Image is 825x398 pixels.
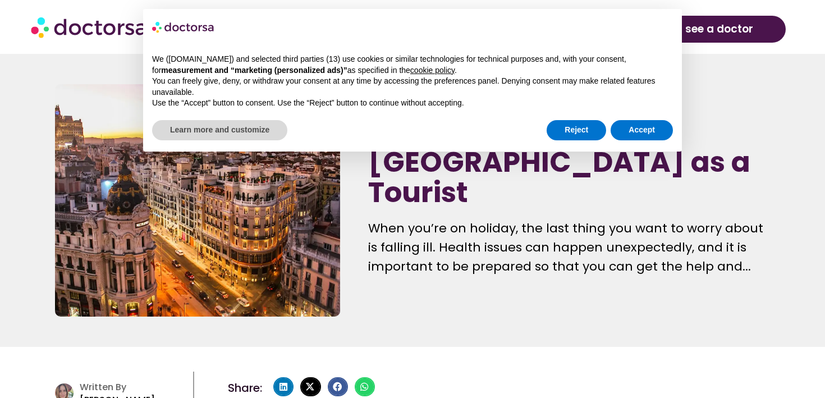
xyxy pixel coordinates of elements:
[368,219,770,276] p: When you’re on holiday, the last thing you want to worry about is falling ill. Health issues can ...
[152,120,287,140] button: Learn more and customize
[152,18,215,36] img: logo
[273,377,294,396] div: Share on linkedin
[685,20,753,38] span: see a doctor
[611,120,673,140] button: Accept
[547,120,606,140] button: Reject
[228,382,262,394] h4: Share:
[328,377,348,396] div: Share on facebook
[368,117,770,208] h1: Seeing a Doctor in [GEOGRAPHIC_DATA] as a Tourist
[152,54,673,76] p: We ([DOMAIN_NAME]) and selected third parties (13) use cookies or similar technologies for techni...
[152,76,673,98] p: You can freely give, deny, or withdraw your consent at any time by accessing the preferences pane...
[80,382,187,392] h4: Written By
[355,377,375,396] div: Share on whatsapp
[55,84,340,317] img: Seeing a Doctor in Spain as a Tourist - a practical guide for travelers
[653,16,786,43] a: see a doctor
[152,98,673,109] p: Use the “Accept” button to consent. Use the “Reject” button to continue without accepting.
[410,66,455,75] a: cookie policy
[300,377,320,396] div: Share on x-twitter
[161,66,347,75] strong: measurement and “marketing (personalized ads)”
